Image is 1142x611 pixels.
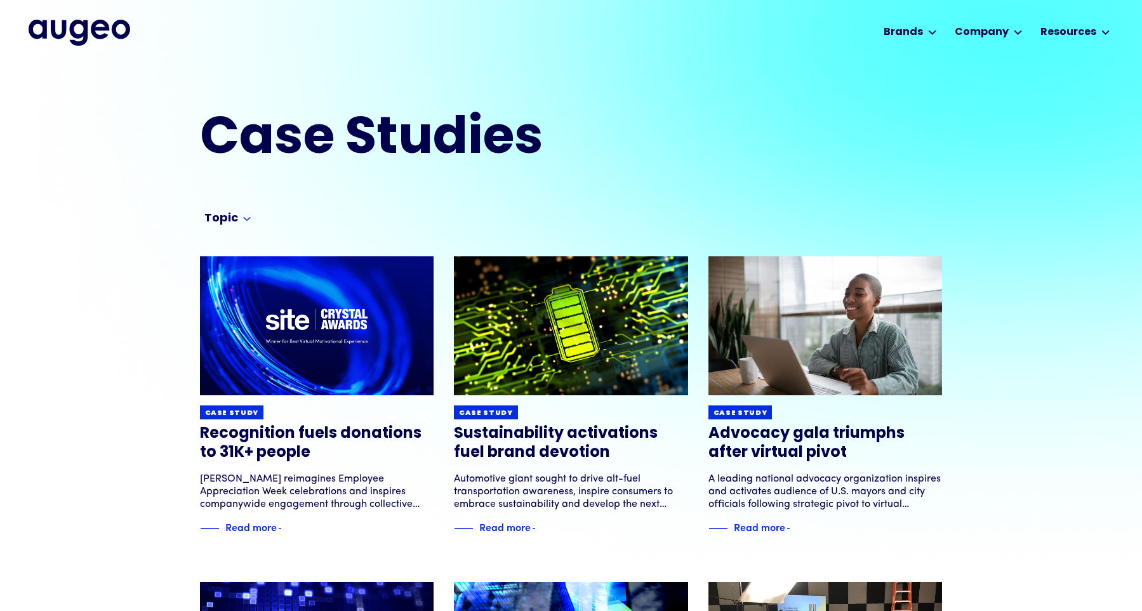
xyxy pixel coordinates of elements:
div: [PERSON_NAME] reimagines Employee Appreciation Week celebrations and inspires companywide engagem... [200,473,434,511]
div: Topic [204,211,238,227]
div: Resources [1040,25,1096,40]
div: Read more [479,519,531,534]
div: Company [955,25,1009,40]
h3: Sustainability activations fuel brand devotion [454,424,688,463]
div: Automotive giant sought to drive alt-fuel transportation awareness, inspire consumers to embrace ... [454,473,688,511]
img: Blue text arrow [532,521,551,536]
h3: Advocacy gala triumphs after virtual pivot [708,424,943,463]
div: Read more [734,519,785,534]
h3: Recognition fuels donations to 31K+ people [200,424,434,463]
a: home [29,20,130,45]
div: Read more [225,519,277,534]
img: Augeo's full logo in midnight blue. [29,20,130,45]
div: Case study [459,409,513,418]
div: A leading national advocacy organization inspires and activates audience of U.S. mayors and city ... [708,473,943,511]
div: Case study [205,409,259,418]
img: Arrow symbol in bright blue pointing down to indicate an expanded section. [243,217,251,221]
div: Case study [714,409,767,418]
a: Case studyAdvocacy gala triumphs after virtual pivotA leading national advocacy organization insp... [708,256,943,536]
img: Blue decorative line [454,521,473,536]
div: Brands [884,25,923,40]
img: Blue decorative line [708,521,727,536]
a: Case studyRecognition fuels donations to 31K+ people[PERSON_NAME] reimagines Employee Appreciatio... [200,256,434,536]
img: Blue decorative line [200,521,219,536]
img: Blue text arrow [787,521,806,536]
h2: Case Studies [200,114,637,166]
a: Case studySustainability activations fuel brand devotionAutomotive giant sought to drive alt-fuel... [454,256,688,536]
img: Blue text arrow [278,521,297,536]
